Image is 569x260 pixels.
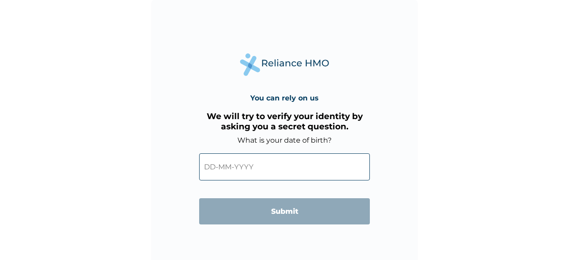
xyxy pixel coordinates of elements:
[250,94,319,102] h4: You can rely on us
[199,111,370,132] h3: We will try to verify your identity by asking you a secret question.
[237,136,332,144] label: What is your date of birth?
[240,53,329,76] img: Reliance Health's Logo
[199,153,370,180] input: DD-MM-YYYY
[199,198,370,224] input: Submit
